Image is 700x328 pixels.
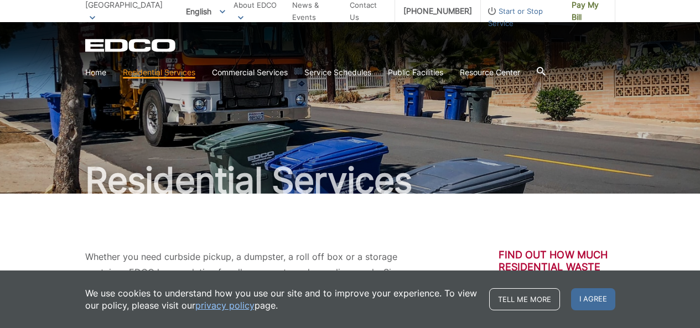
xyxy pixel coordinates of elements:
a: Service Schedules [304,66,371,79]
a: privacy policy [195,299,255,311]
a: Tell me more [489,288,560,310]
a: Residential Services [123,66,195,79]
p: We use cookies to understand how you use our site and to improve your experience. To view our pol... [85,287,478,311]
a: EDCD logo. Return to the homepage. [85,39,177,52]
h1: Residential Services [85,163,615,198]
a: Resource Center [460,66,520,79]
span: English [178,2,234,20]
h3: Find out how much residential waste you divert from the landfill [499,249,615,298]
span: I agree [571,288,615,310]
a: Commercial Services [212,66,288,79]
p: Whether you need curbside pickup, a dumpster, a roll off box or a storage container, EDCO has a s... [85,249,432,311]
a: Home [85,66,106,79]
a: Public Facilities [388,66,443,79]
